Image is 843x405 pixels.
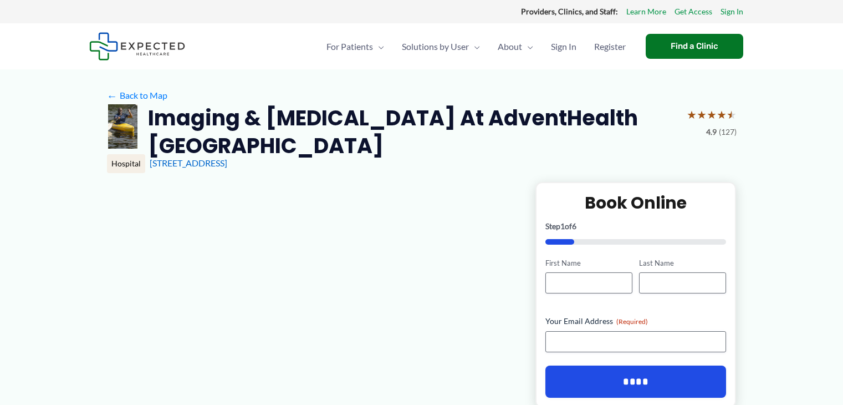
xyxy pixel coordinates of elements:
[545,222,727,230] p: Step of
[706,125,717,139] span: 4.9
[727,104,737,125] span: ★
[469,27,480,66] span: Menu Toggle
[373,27,384,66] span: Menu Toggle
[326,27,373,66] span: For Patients
[646,34,743,59] a: Find a Clinic
[107,154,145,173] div: Hospital
[697,104,707,125] span: ★
[585,27,635,66] a: Register
[616,317,648,326] span: (Required)
[721,4,743,19] a: Sign In
[318,27,393,66] a: For PatientsMenu Toggle
[521,7,618,16] strong: Providers, Clinics, and Staff:
[545,258,632,269] label: First Name
[542,27,585,66] a: Sign In
[402,27,469,66] span: Solutions by User
[107,90,117,101] span: ←
[545,316,727,327] label: Your Email Address
[572,221,576,231] span: 6
[545,192,727,214] h2: Book Online
[626,4,666,19] a: Learn More
[560,221,565,231] span: 1
[639,258,726,269] label: Last Name
[717,104,727,125] span: ★
[551,27,576,66] span: Sign In
[719,125,737,139] span: (127)
[594,27,626,66] span: Register
[707,104,717,125] span: ★
[148,104,678,159] h2: Imaging & [MEDICAL_DATA] at AdventHealth [GEOGRAPHIC_DATA]
[150,158,227,168] a: [STREET_ADDRESS]
[675,4,712,19] a: Get Access
[89,32,185,60] img: Expected Healthcare Logo - side, dark font, small
[522,27,533,66] span: Menu Toggle
[687,104,697,125] span: ★
[318,27,635,66] nav: Primary Site Navigation
[107,87,167,104] a: ←Back to Map
[489,27,542,66] a: AboutMenu Toggle
[498,27,522,66] span: About
[393,27,489,66] a: Solutions by UserMenu Toggle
